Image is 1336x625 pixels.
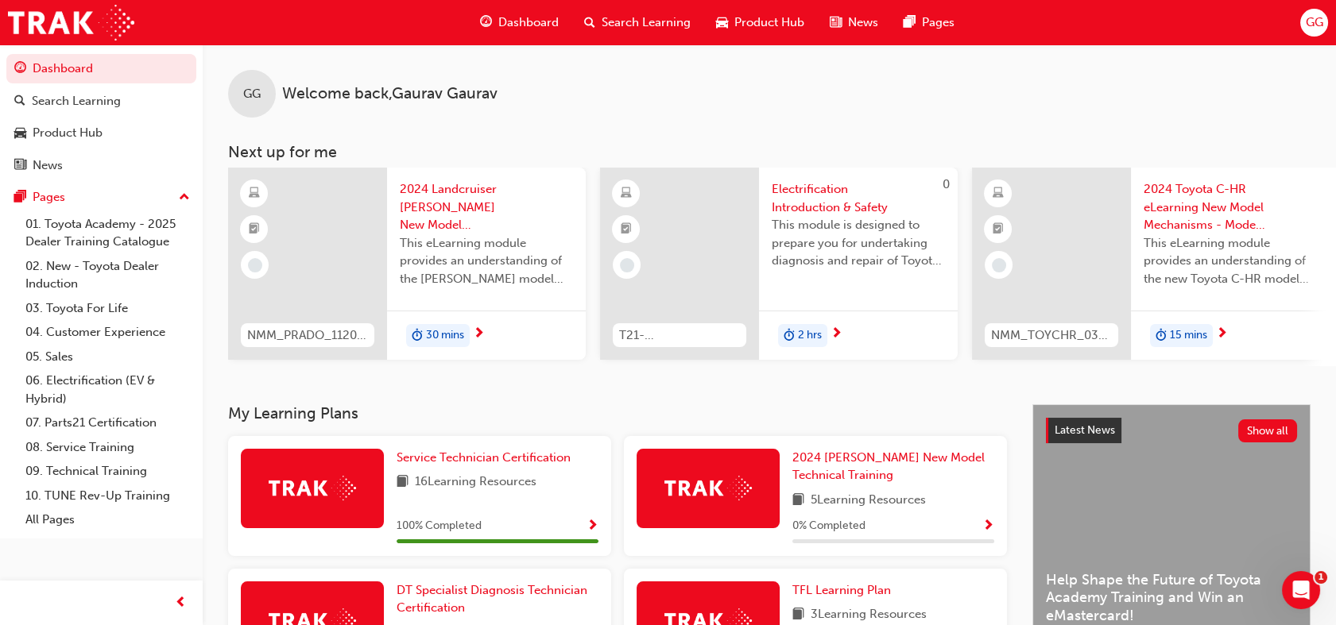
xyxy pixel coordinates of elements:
[473,327,485,341] span: next-icon
[1156,326,1167,346] span: duration-icon
[6,51,196,183] button: DashboardSearch LearningProduct HubNews
[587,516,598,536] button: Show Progress
[830,13,842,33] span: news-icon
[19,484,196,508] a: 10. TUNE Rev-Up Training
[792,583,891,597] span: TFL Learning Plan
[904,13,916,33] span: pages-icon
[397,473,409,492] span: book-icon
[972,168,1330,360] a: NMM_TOYCHR_032024_MODULE_12024 Toyota C-HR eLearning New Model Mechanisms - Model Outline (Module...
[621,219,632,240] span: booktick-icon
[14,126,26,141] span: car-icon
[587,519,598,534] span: Show Progress
[248,258,262,272] span: learningRecordVerb_NONE-icon
[811,491,926,511] span: 5 Learning Resources
[32,92,121,110] div: Search Learning
[19,507,196,532] a: All Pages
[1144,234,1317,288] span: This eLearning module provides an understanding of the new Toyota C-HR model line-up and their Ka...
[1055,423,1115,437] span: Latest News
[397,581,598,617] a: DT Specialist Diagnosis Technician Certification
[792,517,865,535] span: 0 % Completed
[584,13,595,33] span: search-icon
[19,320,196,345] a: 04. Customer Experience
[619,326,740,345] span: T21-FOD_HVIS_PREREQ
[33,156,63,175] div: News
[179,187,190,208] span: up-icon
[922,14,955,32] span: Pages
[247,326,368,345] span: NMM_PRADO_112024_MODULE_1
[1170,326,1207,345] span: 15 mins
[1282,571,1320,609] iframe: Intercom live chat
[993,219,1004,240] span: booktick-icon
[792,491,804,511] span: book-icon
[792,449,994,484] a: 2024 [PERSON_NAME] New Model Technical Training
[6,151,196,180] a: News
[792,450,985,483] span: 2024 [PERSON_NAME] New Model Technical Training
[498,14,559,32] span: Dashboard
[6,183,196,212] button: Pages
[19,296,196,321] a: 03. Toyota For Life
[269,476,356,500] img: Trak
[792,581,897,600] a: TFL Learning Plan
[6,118,196,148] a: Product Hub
[734,14,804,32] span: Product Hub
[228,168,586,360] a: NMM_PRADO_112024_MODULE_12024 Landcruiser [PERSON_NAME] New Model Mechanisms - Model Outline 1Thi...
[282,85,498,103] span: Welcome back , Gaurav Gaurav
[817,6,891,39] a: news-iconNews
[412,326,423,346] span: duration-icon
[1046,571,1297,625] span: Help Shape the Future of Toyota Academy Training and Win an eMastercard!
[982,519,994,534] span: Show Progress
[14,159,26,173] span: news-icon
[602,14,691,32] span: Search Learning
[620,258,634,272] span: learningRecordVerb_NONE-icon
[703,6,817,39] a: car-iconProduct Hub
[397,449,577,467] a: Service Technician Certification
[19,459,196,484] a: 09. Technical Training
[14,191,26,205] span: pages-icon
[1300,9,1328,37] button: GG
[943,177,950,191] span: 0
[426,326,464,345] span: 30 mins
[991,326,1112,345] span: NMM_TOYCHR_032024_MODULE_1
[467,6,571,39] a: guage-iconDashboard
[1046,418,1297,443] a: Latest NewsShow all
[664,476,752,500] img: Trak
[243,85,261,103] span: GG
[6,87,196,116] a: Search Learning
[993,183,1004,204] span: learningResourceType_ELEARNING-icon
[831,327,842,341] span: next-icon
[175,593,187,613] span: prev-icon
[716,13,728,33] span: car-icon
[992,258,1006,272] span: learningRecordVerb_NONE-icon
[19,212,196,254] a: 01. Toyota Academy - 2025 Dealer Training Catalogue
[249,183,260,204] span: learningResourceType_ELEARNING-icon
[982,516,994,536] button: Show Progress
[8,5,134,41] img: Trak
[19,411,196,435] a: 07. Parts21 Certification
[14,95,25,109] span: search-icon
[6,54,196,83] a: Dashboard
[14,62,26,76] span: guage-icon
[397,583,587,615] span: DT Specialist Diagnosis Technician Certification
[1305,14,1322,32] span: GG
[480,13,492,33] span: guage-icon
[1216,327,1228,341] span: next-icon
[621,183,632,204] span: learningResourceType_ELEARNING-icon
[415,473,536,492] span: 16 Learning Resources
[397,450,571,465] span: Service Technician Certification
[784,326,795,346] span: duration-icon
[249,219,260,240] span: booktick-icon
[1238,419,1298,442] button: Show all
[397,517,482,535] span: 100 % Completed
[19,368,196,411] a: 06. Electrification (EV & Hybrid)
[848,14,878,32] span: News
[203,143,1336,161] h3: Next up for me
[400,234,573,288] span: This eLearning module provides an understanding of the [PERSON_NAME] model line-up and its Katash...
[19,345,196,369] a: 05. Sales
[891,6,967,39] a: pages-iconPages
[400,180,573,234] span: 2024 Landcruiser [PERSON_NAME] New Model Mechanisms - Model Outline 1
[571,6,703,39] a: search-iconSearch Learning
[811,605,927,625] span: 3 Learning Resources
[1315,571,1327,584] span: 1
